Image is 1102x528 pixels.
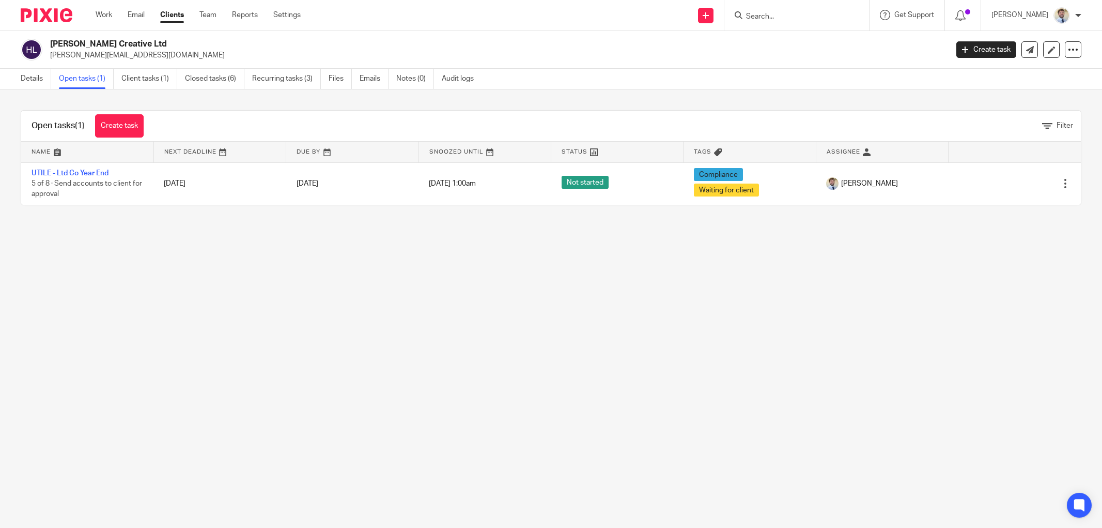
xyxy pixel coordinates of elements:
a: Team [199,10,216,20]
a: Work [96,10,112,20]
a: Create task [956,41,1016,58]
span: Filter [1057,122,1073,129]
a: Emails [360,69,389,89]
span: [DATE] [297,180,318,187]
a: Reports [232,10,258,20]
a: Details [21,69,51,89]
h1: Open tasks [32,120,85,131]
span: Status [562,149,587,155]
a: Files [329,69,352,89]
span: Snoozed Until [429,149,484,155]
h2: [PERSON_NAME] Creative Ltd [50,39,763,50]
span: (1) [75,122,85,130]
a: Client tasks (1) [121,69,177,89]
a: Clients [160,10,184,20]
a: Notes (0) [396,69,434,89]
span: Not started [562,176,609,189]
a: UTILE - Ltd Co Year End [32,170,108,177]
p: [PERSON_NAME][EMAIL_ADDRESS][DOMAIN_NAME] [50,50,941,61]
a: Open tasks (1) [59,69,114,89]
img: Pixie [21,8,72,22]
a: Recurring tasks (3) [252,69,321,89]
span: Get Support [894,11,934,19]
span: [DATE] 1:00am [429,180,476,187]
a: Create task [95,114,144,138]
span: 5 of 8 · Send accounts to client for approval [32,180,142,198]
p: [PERSON_NAME] [991,10,1048,20]
a: Audit logs [442,69,482,89]
img: 1693835698283.jfif [826,177,839,190]
img: svg%3E [21,39,42,61]
span: Tags [694,149,711,155]
span: [PERSON_NAME] [841,178,898,189]
a: Closed tasks (6) [185,69,244,89]
td: [DATE] [153,162,286,205]
img: 1693835698283.jfif [1053,7,1070,24]
a: Settings [273,10,301,20]
span: Compliance [694,168,743,181]
input: Search [745,12,838,22]
a: Email [128,10,145,20]
span: Waiting for client [694,184,759,197]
